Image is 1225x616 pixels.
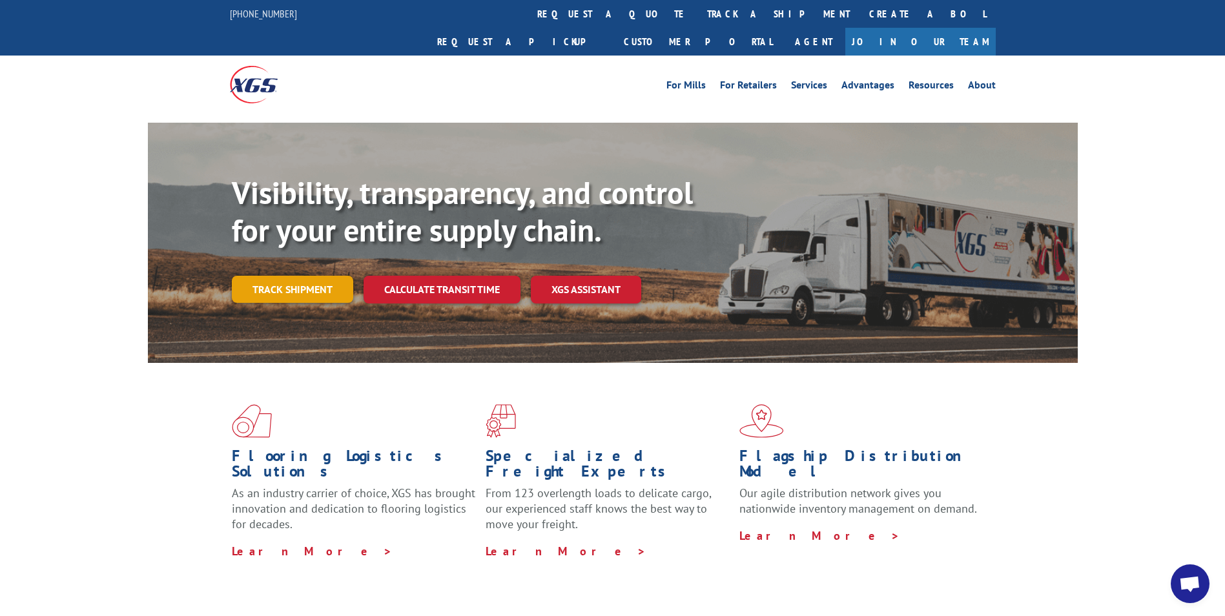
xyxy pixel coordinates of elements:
a: For Retailers [720,80,777,94]
img: xgs-icon-total-supply-chain-intelligence-red [232,404,272,438]
a: Learn More > [486,544,646,559]
h1: Flooring Logistics Solutions [232,448,476,486]
p: From 123 overlength loads to delicate cargo, our experienced staff knows the best way to move you... [486,486,730,543]
a: Learn More > [232,544,393,559]
b: Visibility, transparency, and control for your entire supply chain. [232,172,693,250]
a: Services [791,80,827,94]
img: xgs-icon-flagship-distribution-model-red [739,404,784,438]
h1: Specialized Freight Experts [486,448,730,486]
a: Resources [909,80,954,94]
a: Open chat [1171,564,1210,603]
a: Customer Portal [614,28,782,56]
span: Our agile distribution network gives you nationwide inventory management on demand. [739,486,977,516]
a: Request a pickup [427,28,614,56]
a: Join Our Team [845,28,996,56]
a: Agent [782,28,845,56]
a: About [968,80,996,94]
span: As an industry carrier of choice, XGS has brought innovation and dedication to flooring logistics... [232,486,475,531]
a: Advantages [841,80,894,94]
a: For Mills [666,80,706,94]
img: xgs-icon-focused-on-flooring-red [486,404,516,438]
a: Calculate transit time [364,276,520,303]
a: [PHONE_NUMBER] [230,7,297,20]
a: Learn More > [739,528,900,543]
a: Track shipment [232,276,353,303]
h1: Flagship Distribution Model [739,448,983,486]
a: XGS ASSISTANT [531,276,641,303]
